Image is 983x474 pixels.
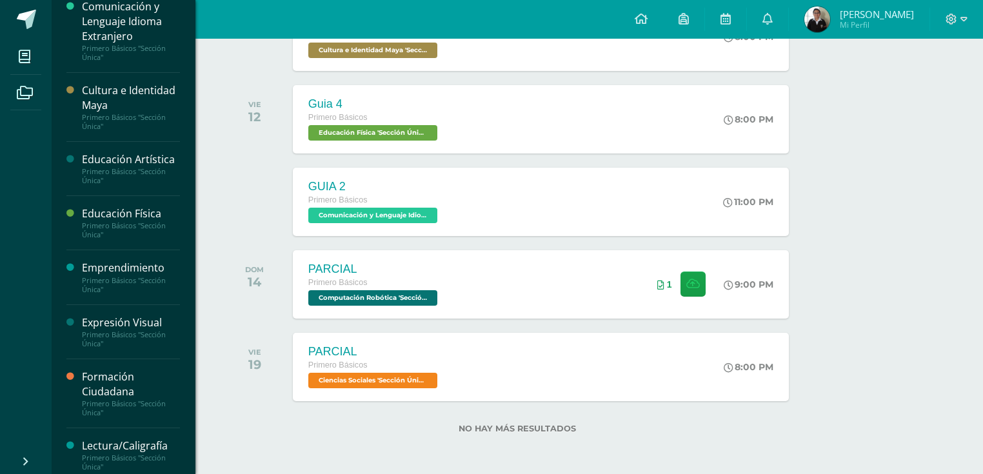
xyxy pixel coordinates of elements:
[82,261,180,293] a: EmprendimientoPrimero Básicos "Sección Única"
[248,348,261,357] div: VIE
[82,206,180,221] div: Educación Física
[82,221,180,239] div: Primero Básicos "Sección Única"
[82,370,180,417] a: Formación CiudadanaPrimero Básicos "Sección Única"
[308,290,437,306] span: Computación Robótica 'Sección Única'
[82,167,180,185] div: Primero Básicos "Sección Única"
[82,439,180,471] a: Lectura/CaligrafíaPrimero Básicos "Sección Única"
[82,152,180,167] div: Educación Artística
[82,83,180,131] a: Cultura e Identidad MayaPrimero Básicos "Sección Única"
[82,206,180,239] a: Educación FísicaPrimero Básicos "Sección Única"
[840,8,914,21] span: [PERSON_NAME]
[245,265,264,274] div: DOM
[308,345,441,359] div: PARCIAL
[308,360,368,370] span: Primero Básicos
[308,125,437,141] span: Educación Física 'Sección Única'
[657,279,672,290] div: Archivos entregados
[724,114,773,125] div: 8:00 PM
[308,113,368,122] span: Primero Básicos
[82,453,180,471] div: Primero Básicos "Sección Única"
[248,109,261,124] div: 12
[82,315,180,348] a: Expresión VisualPrimero Básicos "Sección Única"
[308,43,437,58] span: Cultura e Identidad Maya 'Sección Única'
[82,439,180,453] div: Lectura/Caligrafía
[82,399,180,417] div: Primero Básicos "Sección Única"
[308,195,368,204] span: Primero Básicos
[248,100,261,109] div: VIE
[724,279,773,290] div: 9:00 PM
[840,19,914,30] span: Mi Perfil
[226,424,809,433] label: No hay más resultados
[245,274,264,290] div: 14
[724,361,773,373] div: 8:00 PM
[82,261,180,275] div: Emprendimiento
[82,44,180,62] div: Primero Básicos "Sección Única"
[308,208,437,223] span: Comunicación y Lenguaje Idioma Extranjero 'Sección Única'
[248,357,261,372] div: 19
[308,97,441,111] div: Guia 4
[82,83,180,113] div: Cultura e Identidad Maya
[667,279,672,290] span: 1
[308,262,441,276] div: PARCIAL
[82,276,180,294] div: Primero Básicos "Sección Única"
[308,278,368,287] span: Primero Básicos
[308,373,437,388] span: Ciencias Sociales 'Sección Única'
[82,370,180,399] div: Formación Ciudadana
[804,6,830,32] img: 4eaae96b995a47cad2151a382385d37a.png
[82,330,180,348] div: Primero Básicos "Sección Única"
[82,315,180,330] div: Expresión Visual
[82,113,180,131] div: Primero Básicos "Sección Única"
[723,196,773,208] div: 11:00 PM
[308,180,441,193] div: GUIA 2
[82,152,180,185] a: Educación ArtísticaPrimero Básicos "Sección Única"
